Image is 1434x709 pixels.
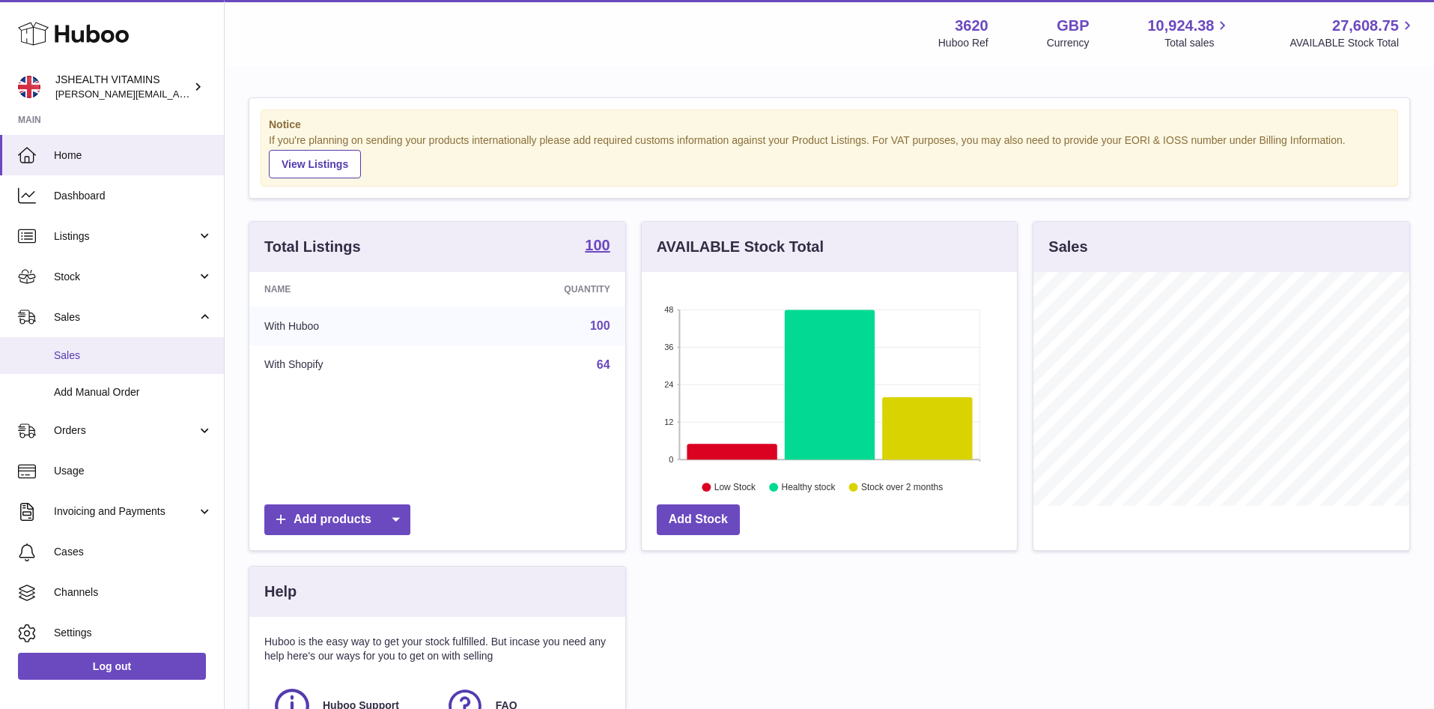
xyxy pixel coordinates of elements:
[18,653,206,680] a: Log out
[1147,16,1214,36] span: 10,924.38
[55,73,190,101] div: JSHEALTH VITAMINS
[1332,16,1399,36] span: 27,608.75
[669,455,673,464] text: 0
[18,76,40,98] img: francesca@jshealthvitamins.com
[249,272,452,307] th: Name
[1057,16,1089,36] strong: GBP
[54,585,213,600] span: Channels
[54,229,197,244] span: Listings
[597,358,610,371] a: 64
[664,380,673,389] text: 24
[781,482,836,492] text: Healthy stock
[1289,16,1416,50] a: 27,608.75 AVAILABLE Stock Total
[590,319,610,332] a: 100
[264,504,410,535] a: Add products
[1047,36,1090,50] div: Currency
[1048,237,1087,257] h3: Sales
[54,504,197,519] span: Invoicing and Payments
[585,238,610,256] a: 100
[1164,36,1231,50] span: Total sales
[54,189,213,203] span: Dashboard
[664,417,673,426] text: 12
[54,626,213,640] span: Settings
[54,349,213,363] span: Sales
[249,346,452,384] td: With Shopify
[264,237,361,257] h3: Total Listings
[1147,16,1231,50] a: 10,924.38 Total sales
[269,133,1390,178] div: If you're planning on sending your products internationally please add required customs informati...
[938,36,988,50] div: Huboo Ref
[452,272,625,307] th: Quantity
[54,385,213,399] span: Add Manual Order
[249,307,452,346] td: With Huboo
[264,582,297,602] h3: Help
[54,423,197,438] span: Orders
[269,150,361,178] a: View Listings
[54,464,213,478] span: Usage
[955,16,988,36] strong: 3620
[269,118,1390,132] strong: Notice
[54,270,197,284] span: Stock
[714,482,756,492] text: Low Stock
[55,88,300,100] span: [PERSON_NAME][EMAIL_ADDRESS][DOMAIN_NAME]
[1289,36,1416,50] span: AVAILABLE Stock Total
[664,343,673,352] text: 36
[264,635,610,663] p: Huboo is the easy way to get your stock fulfilled. But incase you need any help here's our ways f...
[54,148,213,163] span: Home
[657,504,740,535] a: Add Stock
[664,305,673,314] text: 48
[54,310,197,325] span: Sales
[585,238,610,253] strong: 100
[657,237,824,257] h3: AVAILABLE Stock Total
[861,482,943,492] text: Stock over 2 months
[54,545,213,559] span: Cases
